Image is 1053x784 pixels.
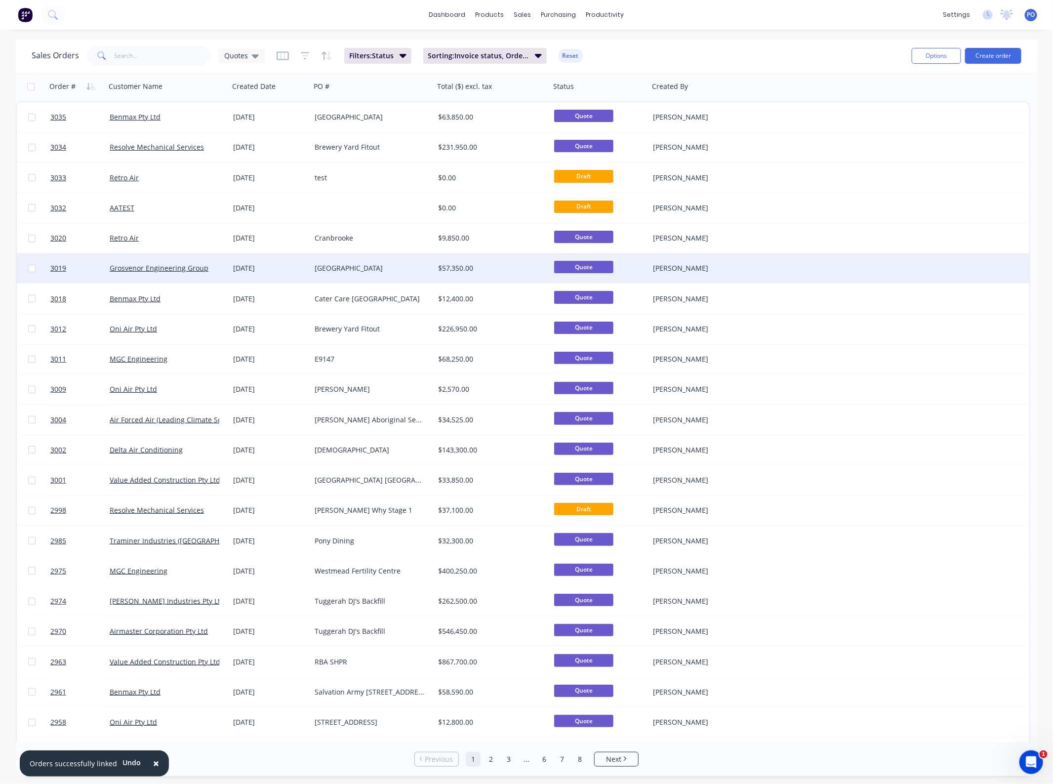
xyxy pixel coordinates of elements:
div: $58,590.00 [438,687,541,697]
span: 3012 [50,324,66,334]
a: 3034 [50,132,110,162]
span: Quote [554,473,613,485]
span: 3032 [50,203,66,213]
div: [DATE] [233,142,307,152]
div: [PERSON_NAME] [653,505,763,515]
h1: Sales Orders [32,51,79,60]
a: Jump forward [519,752,534,767]
div: $68,250.00 [438,354,541,364]
span: Quote [554,715,613,727]
button: Undo [117,755,146,770]
div: [PERSON_NAME] [653,384,763,394]
div: Cater Care [GEOGRAPHIC_DATA] [315,294,424,304]
span: 2985 [50,536,66,546]
a: 2975 [50,556,110,586]
iframe: Intercom live chat [1019,750,1043,774]
div: $546,450.00 [438,626,541,636]
a: AATEST [110,203,134,212]
span: Draft [554,503,613,515]
div: [DATE] [233,475,307,485]
div: $9,850.00 [438,233,541,243]
div: test [315,173,424,183]
span: Quote [554,110,613,122]
a: Value Added Construction Pty Ltd [110,657,220,666]
div: $226,950.00 [438,324,541,334]
span: Quote [554,564,613,576]
span: Draft [554,201,613,213]
a: 2974 [50,586,110,616]
div: E9147 [315,354,424,364]
a: Delta Air Conditioning [110,445,183,454]
button: Options [912,48,961,64]
div: Westmead Fertility Centre [315,566,424,576]
a: 3018 [50,284,110,314]
a: 3004 [50,405,110,435]
a: 3032 [50,193,110,223]
span: 2974 [50,596,66,606]
a: Oni Air Pty Ltd [110,384,157,394]
div: $400,250.00 [438,566,541,576]
span: Filters: Status [349,51,394,61]
div: [PERSON_NAME] [653,415,763,425]
a: Grosvenor Engineering Group [110,263,208,273]
div: $12,800.00 [438,717,541,727]
div: Brewery Yard Fitout [315,324,424,334]
a: Oni Air Pty Ltd [110,717,157,727]
span: Quote [554,533,613,545]
span: Next [606,754,621,764]
div: [DATE] [233,324,307,334]
span: 3019 [50,263,66,273]
div: $867,700.00 [438,657,541,667]
div: Cranbrooke [315,233,424,243]
div: [PERSON_NAME] [315,384,424,394]
a: Retro Air [110,173,139,182]
a: MGC Engineering [110,354,167,364]
span: Quote [554,624,613,636]
div: [DATE] [233,445,307,455]
a: Benmax Pty Ltd [110,294,161,303]
a: Page 2 [484,752,498,767]
a: MGC Engineering [110,566,167,576]
a: Retro Air [110,233,139,243]
div: [PERSON_NAME] [653,687,763,697]
span: Quote [554,352,613,364]
span: Sorting: Invoice status, Order # [428,51,529,61]
span: 2961 [50,687,66,697]
a: 3001 [50,465,110,495]
a: Previous page [415,754,458,764]
a: 2961 [50,677,110,707]
a: 3011 [50,344,110,374]
span: 3033 [50,173,66,183]
div: $32,300.00 [438,536,541,546]
div: [PERSON_NAME] [653,596,763,606]
div: Orders successfully linked [30,758,117,769]
div: sales [509,7,536,22]
span: 2963 [50,657,66,667]
span: 2998 [50,505,66,515]
span: Quote [554,382,613,394]
div: Brewery Yard Fitout [315,142,424,152]
div: $37,100.00 [438,505,541,515]
input: Search... [115,46,211,66]
div: [DATE] [233,415,307,425]
div: [GEOGRAPHIC_DATA] [315,263,424,273]
div: [PERSON_NAME] [653,657,763,667]
span: Quote [554,654,613,666]
a: 3035 [50,102,110,132]
button: Reset [559,49,583,63]
div: Created By [652,82,688,91]
div: [DATE] [233,173,307,183]
div: [DATE] [233,626,307,636]
span: Quotes [224,50,248,61]
div: purchasing [536,7,581,22]
span: 2958 [50,717,66,727]
span: Quote [554,443,613,455]
span: Quote [554,322,613,334]
div: [DATE] [233,112,307,122]
div: [DATE] [233,657,307,667]
div: Tuggerah DJ's Backfill [315,626,424,636]
button: Create order [965,48,1021,64]
img: Factory [18,7,33,22]
div: [DATE] [233,536,307,546]
a: 3019 [50,253,110,283]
